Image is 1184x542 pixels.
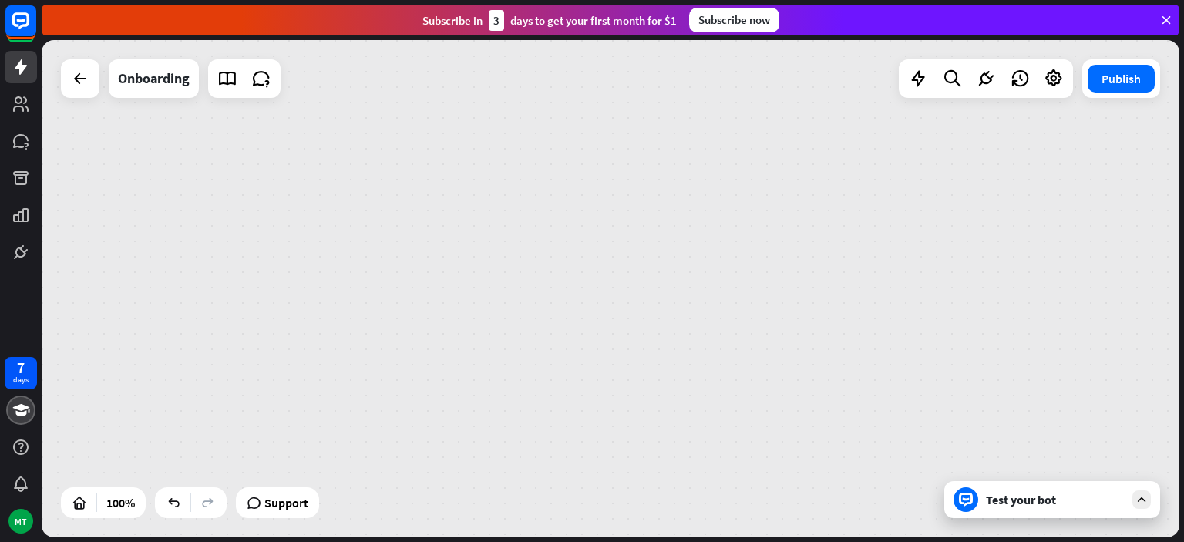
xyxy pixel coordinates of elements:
[8,509,33,534] div: MT
[5,357,37,389] a: 7 days
[422,10,677,31] div: Subscribe in days to get your first month for $1
[13,375,29,385] div: days
[689,8,779,32] div: Subscribe now
[17,361,25,375] div: 7
[489,10,504,31] div: 3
